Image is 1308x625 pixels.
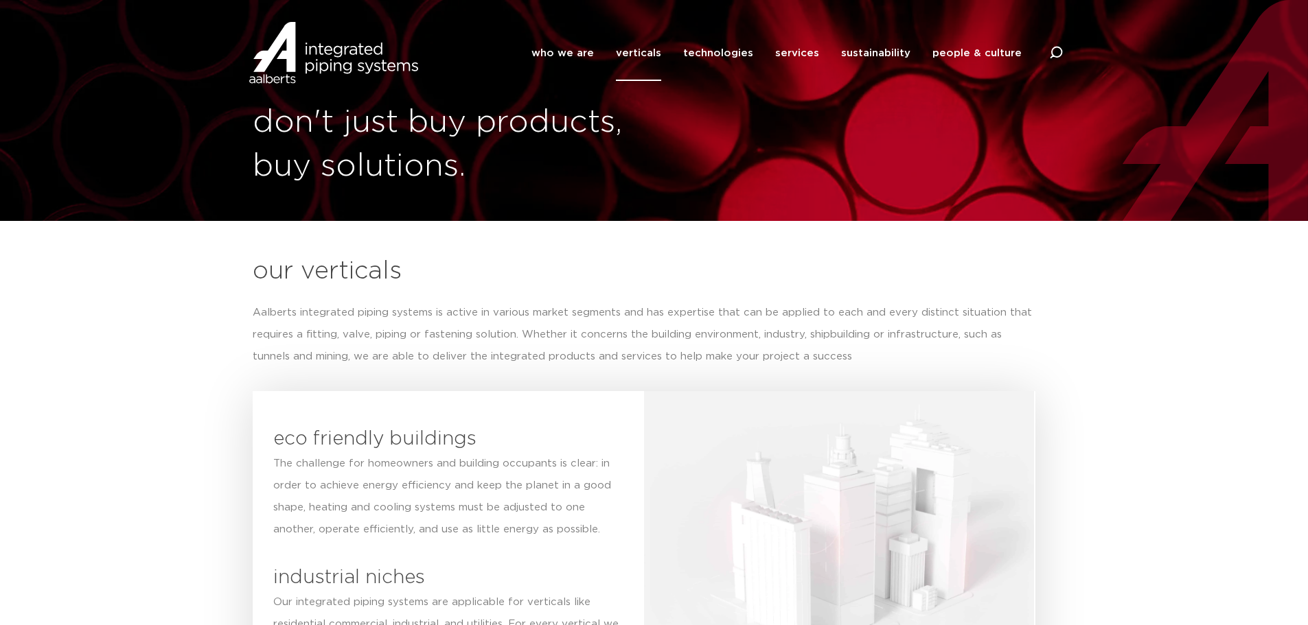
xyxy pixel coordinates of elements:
nav: Menu [531,25,1022,81]
h3: eco friendly buildings [273,425,477,453]
p: The challenge for homeowners and building occupants is clear: in order to achieve energy efficien... [273,453,623,541]
a: who we are [531,25,594,81]
p: Aalberts integrated piping systems is active in various market segments and has expertise that ca... [253,302,1036,368]
a: technologies [683,25,753,81]
a: services [775,25,819,81]
h1: don't just buy products, buy solutions. [253,101,647,189]
a: people & culture [932,25,1022,81]
h2: our verticals [253,255,1036,288]
a: verticals [616,25,661,81]
h3: industrial niches [273,564,425,591]
a: sustainability [841,25,910,81]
